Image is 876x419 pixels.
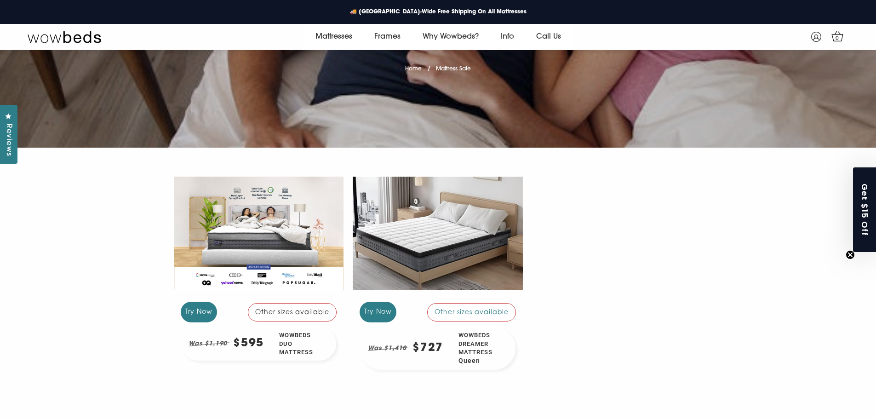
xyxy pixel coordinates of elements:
span: Get $15 Off [859,183,871,236]
a: Mattresses [304,24,363,50]
a: Call Us [525,24,572,50]
div: Wowbeds Dreamer Mattress [451,327,516,369]
em: Was $1,190 [189,338,229,350]
a: Home [405,66,422,72]
nav: breadcrumbs [405,54,471,77]
div: Get $15 OffClose teaser [853,167,876,252]
span: / [428,66,430,72]
span: Queen [458,356,501,366]
a: 0 [829,28,845,44]
a: Info [490,24,525,50]
img: Wow Beds Logo [28,30,101,43]
div: Other sizes available [248,303,337,321]
div: Try Now [360,302,396,322]
span: Mattress Sale [436,66,471,72]
em: Was $1,410 [368,343,409,354]
a: 🚚 [GEOGRAPHIC_DATA]-Wide Free Shipping On All Mattresses [343,6,534,18]
button: Close teaser [846,250,855,259]
span: Reviews [2,124,14,156]
a: Frames [363,24,412,50]
div: $595 [233,338,264,350]
div: Wowbeds Duo Mattress [272,327,337,361]
a: Why Wowbeds? [412,24,490,50]
a: Try Now Other sizes available Was $1,410 $727 Wowbeds Dreamer MattressQueen [353,170,523,377]
span: 0 [833,34,842,43]
a: Try Now Other sizes available Was $1,190 $595 Wowbeds Duo Mattress [174,170,344,368]
div: Other sizes available [427,303,516,321]
div: Try Now [181,302,218,322]
div: $727 [412,343,443,354]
